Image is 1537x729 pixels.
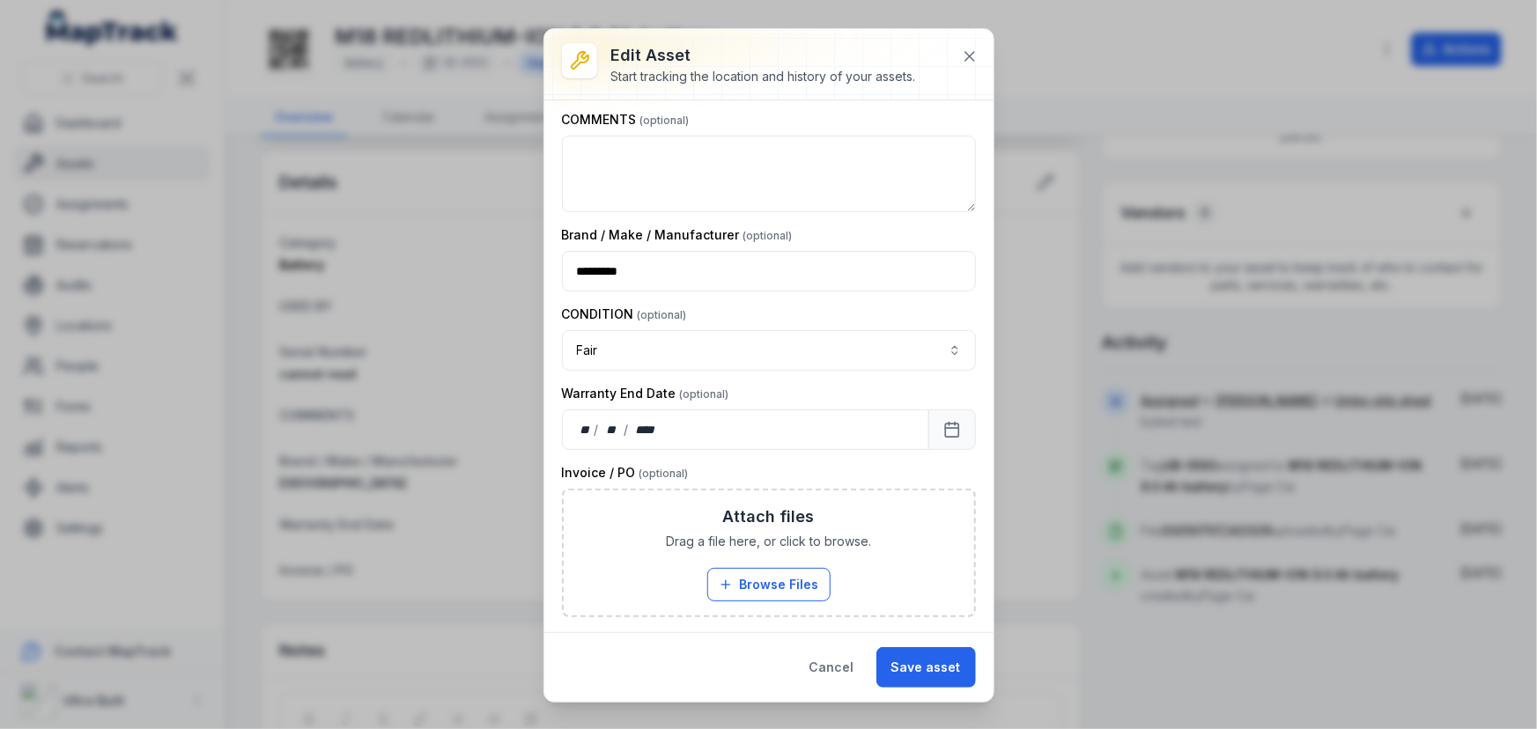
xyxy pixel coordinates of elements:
button: Fair [562,330,976,371]
button: Save asset [876,647,976,688]
div: Start tracking the location and history of your assets. [611,68,916,85]
div: year, [630,421,662,438]
label: COMMENTS [562,111,690,129]
div: day, [577,421,595,438]
button: Browse Files [707,568,831,601]
label: Warranty End Date [562,385,729,402]
span: Drag a file here, or click to browse. [666,533,871,550]
label: Brand / Make / Manufacturer [562,226,793,244]
label: CONDITION [562,306,687,323]
h3: Edit asset [611,43,916,68]
button: Cancel [794,647,869,688]
div: month, [600,421,624,438]
div: / [594,421,600,438]
label: Invoice / PO [562,464,689,482]
button: Calendar [928,409,976,450]
h3: Attach files [723,504,815,529]
div: / [624,421,630,438]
